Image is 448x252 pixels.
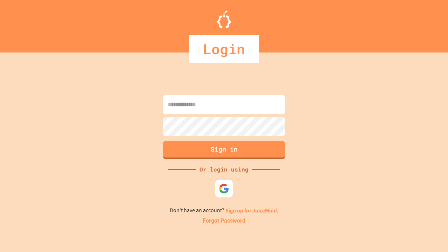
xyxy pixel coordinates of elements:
[225,207,279,214] a: Sign up for JuiceMind.
[163,141,285,159] button: Sign in
[203,217,245,225] a: Forgot Password
[170,206,279,215] p: Don't have an account?
[196,165,252,174] div: Or login using
[217,10,231,28] img: Logo.svg
[219,183,229,194] img: google-icon.svg
[189,35,259,63] div: Login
